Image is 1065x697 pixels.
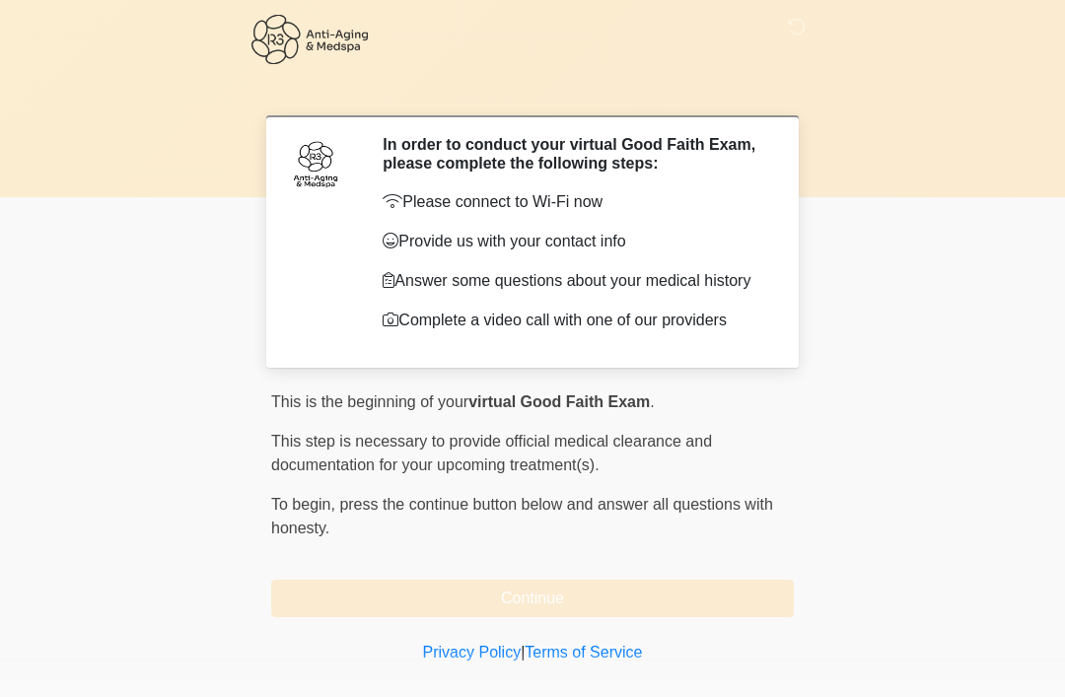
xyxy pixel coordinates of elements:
p: Please connect to Wi-Fi now [383,190,764,214]
p: Provide us with your contact info [383,230,764,253]
span: To begin, [271,496,339,513]
button: Continue [271,580,794,617]
p: Complete a video call with one of our providers [383,309,764,332]
img: Agent Avatar [286,135,345,194]
a: Terms of Service [525,644,642,661]
span: This is the beginning of your [271,393,468,410]
span: This step is necessary to provide official medical clearance and documentation for your upcoming ... [271,433,712,473]
img: R3 Anti Aging & Medspa Scottsdale Logo [251,15,368,64]
h1: ‎ ‎ [256,71,809,107]
a: | [521,644,525,661]
p: Answer some questions about your medical history [383,269,764,293]
h2: In order to conduct your virtual Good Faith Exam, please complete the following steps: [383,135,764,173]
span: . [650,393,654,410]
a: Privacy Policy [423,644,522,661]
span: press the continue button below and answer all questions with honesty. [271,496,773,536]
strong: virtual Good Faith Exam [468,393,650,410]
